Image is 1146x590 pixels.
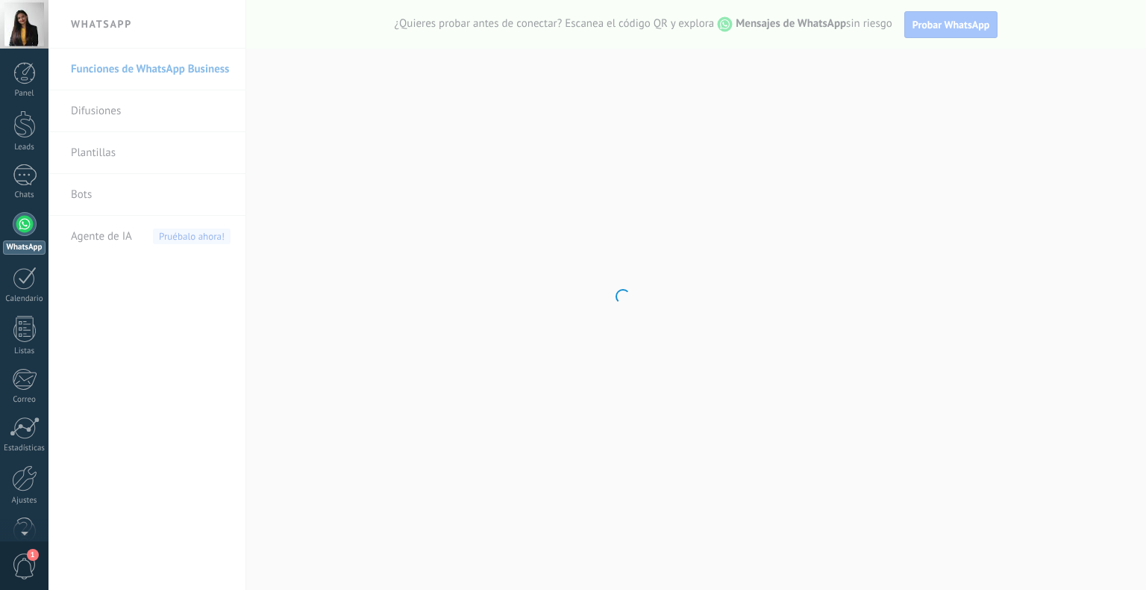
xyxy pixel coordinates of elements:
[3,89,46,99] div: Panel
[3,143,46,152] div: Leads
[3,190,46,200] div: Chats
[3,444,46,453] div: Estadísticas
[3,395,46,405] div: Correo
[3,347,46,356] div: Listas
[3,240,46,255] div: WhatsApp
[3,294,46,304] div: Calendario
[27,549,39,561] span: 1
[3,496,46,506] div: Ajustes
